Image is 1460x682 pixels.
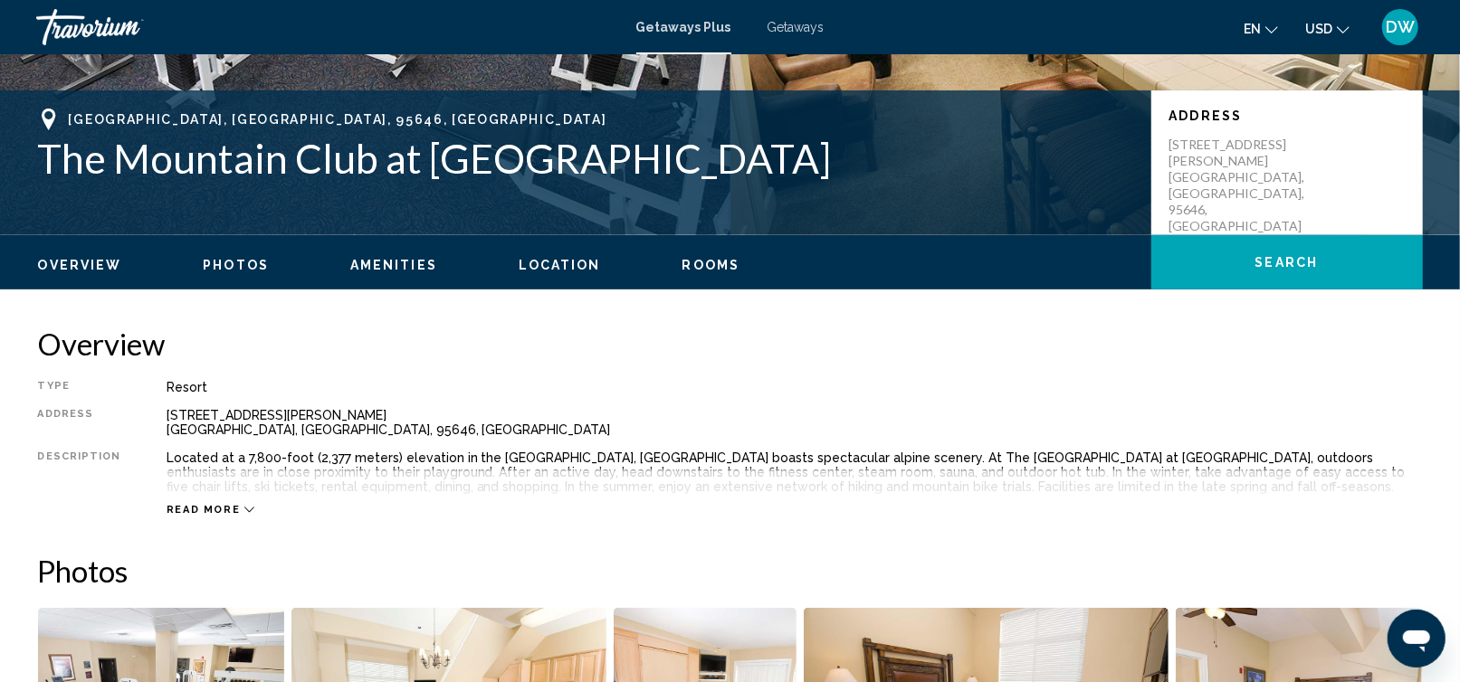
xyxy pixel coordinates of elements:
button: Photos [203,257,269,273]
span: Read more [167,504,241,516]
button: Change currency [1305,15,1350,42]
button: User Menu [1377,8,1424,46]
span: Location [519,258,601,272]
p: Address [1169,109,1405,123]
button: Overview [38,257,122,273]
span: [GEOGRAPHIC_DATA], [GEOGRAPHIC_DATA], 95646, [GEOGRAPHIC_DATA] [69,112,607,127]
p: [STREET_ADDRESS][PERSON_NAME] [GEOGRAPHIC_DATA], [GEOGRAPHIC_DATA], 95646, [GEOGRAPHIC_DATA] [1169,137,1314,234]
span: USD [1305,22,1332,36]
button: Location [519,257,601,273]
h2: Photos [38,553,1423,589]
div: Resort [167,380,1423,394]
span: Search [1255,256,1319,270]
button: Search [1151,235,1423,289]
span: DW [1386,18,1415,36]
div: Located at a 7,800-foot (2,377 meters) elevation in the [GEOGRAPHIC_DATA], [GEOGRAPHIC_DATA] boas... [167,450,1423,494]
span: Rooms [682,258,740,272]
button: Read more [167,503,255,516]
span: en [1244,22,1261,36]
span: Photos [203,258,269,272]
div: Description [38,450,121,494]
a: Getaways Plus [636,20,731,34]
span: Overview [38,258,122,272]
button: Rooms [682,257,740,273]
span: Amenities [350,258,437,272]
div: Address [38,408,121,437]
a: Getaways [768,20,825,34]
h2: Overview [38,326,1423,362]
h1: The Mountain Club at [GEOGRAPHIC_DATA] [38,135,1133,182]
a: Travorium [36,9,618,45]
div: [STREET_ADDRESS][PERSON_NAME] [GEOGRAPHIC_DATA], [GEOGRAPHIC_DATA], 95646, [GEOGRAPHIC_DATA] [167,408,1423,437]
button: Change language [1244,15,1278,42]
div: Type [38,380,121,394]
iframe: Button to launch messaging window [1388,610,1446,668]
button: Amenities [350,257,437,273]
